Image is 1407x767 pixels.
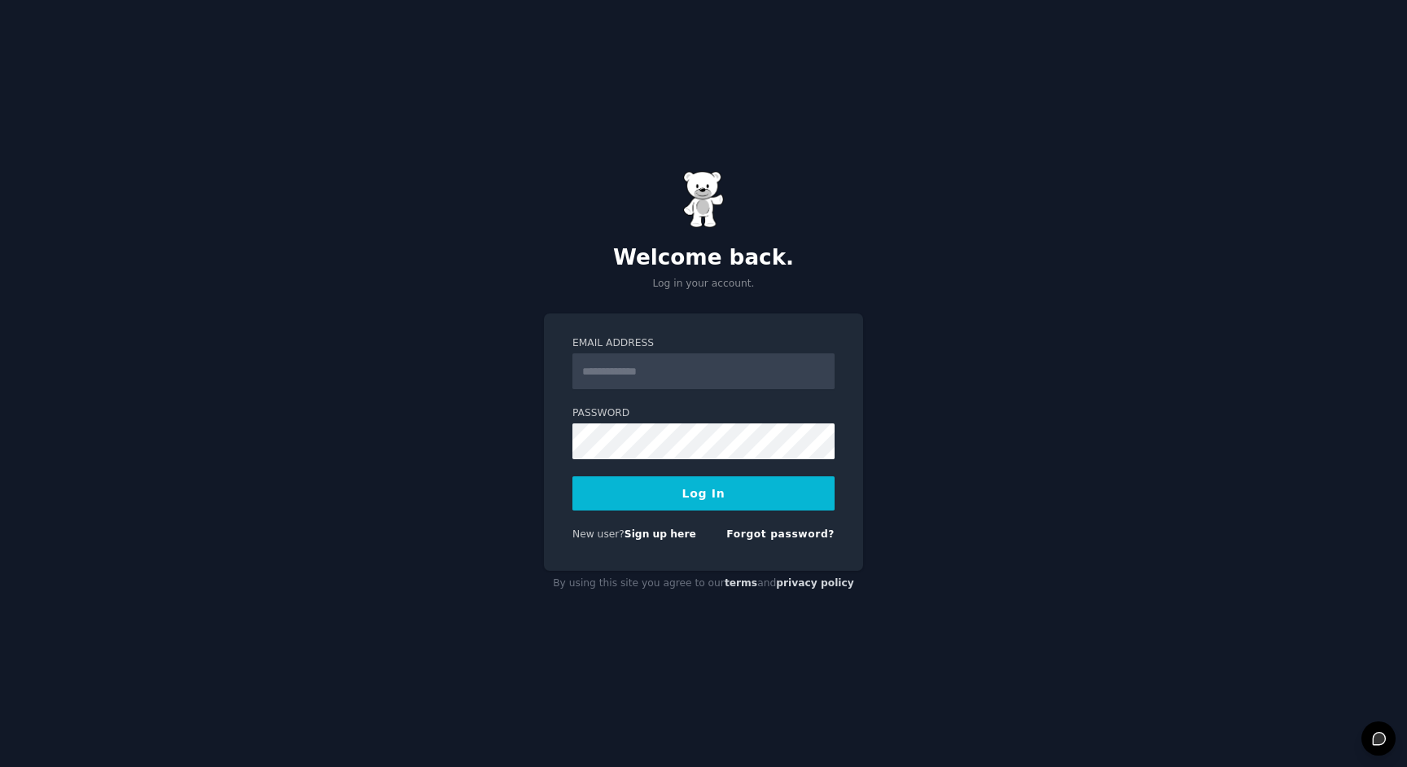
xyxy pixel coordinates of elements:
label: Email Address [572,336,835,351]
a: terms [725,577,757,589]
p: Log in your account. [544,277,863,291]
h2: Welcome back. [544,245,863,271]
button: Log In [572,476,835,511]
label: Password [572,406,835,421]
a: Forgot password? [726,528,835,540]
a: Sign up here [625,528,696,540]
a: privacy policy [776,577,854,589]
img: Gummy Bear [683,171,724,228]
span: New user? [572,528,625,540]
div: By using this site you agree to our and [544,571,863,597]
